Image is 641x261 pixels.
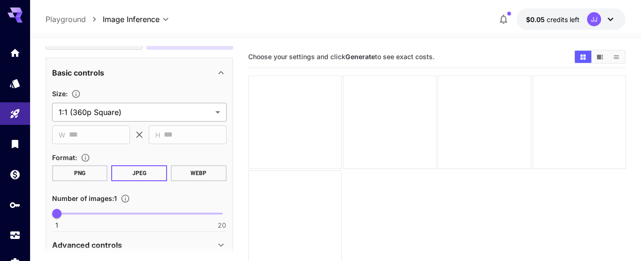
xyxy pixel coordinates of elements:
span: credits left [547,15,580,23]
span: Format : [52,154,77,161]
span: 1 [55,221,58,230]
div: $0.05 [526,15,580,24]
div: Home [9,47,21,59]
button: WEBP [171,165,227,181]
span: $0.05 [526,15,547,23]
div: Advanced controls [52,234,227,256]
div: API Keys [9,199,21,211]
button: Show images in video view [592,51,608,63]
span: 1:1 (360p Square) [59,107,212,118]
button: Show images in list view [608,51,625,63]
span: W [59,130,65,140]
a: Playground [46,14,86,25]
span: Size : [52,90,68,98]
span: Image Inference [103,14,160,25]
button: Adjust the dimensions of the generated image by specifying its width and height in pixels, or sel... [68,89,84,99]
div: Wallet [9,169,21,180]
button: Show images in grid view [575,51,591,63]
button: Choose the file format for the output image. [77,153,94,162]
p: Basic controls [52,67,104,78]
span: 20 [218,221,226,230]
p: Advanced controls [52,239,122,251]
b: Generate [345,53,375,61]
button: $0.05JJ [517,8,626,30]
div: JJ [587,12,601,26]
div: Library [9,138,21,150]
span: H [155,130,160,140]
nav: breadcrumb [46,14,103,25]
div: Usage [9,230,21,241]
button: Specify how many images to generate in a single request. Each image generation will be charged se... [117,194,134,203]
div: Basic controls [52,61,227,84]
span: Choose your settings and click to see exact costs. [248,53,435,61]
span: Number of images : 1 [52,194,117,202]
button: JPEG [111,165,167,181]
button: PNG [52,165,108,181]
div: Show images in grid viewShow images in video viewShow images in list view [574,50,626,64]
div: Playground [9,108,21,120]
div: Models [9,77,21,89]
